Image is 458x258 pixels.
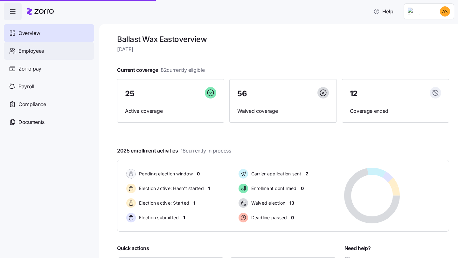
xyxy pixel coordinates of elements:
[18,118,45,126] span: Documents
[18,47,44,55] span: Employees
[350,90,357,98] span: 12
[18,100,46,108] span: Compliance
[125,107,216,115] span: Active coverage
[197,171,200,177] span: 0
[193,200,195,206] span: 1
[161,66,205,74] span: 82 currently eligible
[4,78,94,95] a: Payroll
[4,95,94,113] a: Compliance
[373,8,393,15] span: Help
[4,24,94,42] a: Overview
[137,200,189,206] span: Election active: Started
[368,5,399,18] button: Help
[4,42,94,60] a: Employees
[301,185,304,192] span: 0
[4,113,94,131] a: Documents
[137,185,204,192] span: Election active: Hasn't started
[289,200,294,206] span: 13
[291,214,294,221] span: 0
[137,214,179,221] span: Election submitted
[18,65,41,73] span: Zorro pay
[408,8,431,15] img: Employer logo
[117,147,231,155] span: 2025 enrollment activities
[249,200,286,206] span: Waived election
[117,45,449,53] span: [DATE]
[249,185,297,192] span: Enrollment confirmed
[208,185,210,192] span: 1
[18,29,40,37] span: Overview
[249,214,287,221] span: Deadline passed
[249,171,302,177] span: Carrier application sent
[18,83,34,91] span: Payroll
[181,147,231,155] span: 18 currently in process
[117,244,149,252] span: Quick actions
[4,60,94,78] a: Zorro pay
[237,107,329,115] span: Waived coverage
[440,6,450,17] img: 835be5d9d2fb0bff5529581db3e63ca5
[117,66,205,74] span: Current coverage
[183,214,185,221] span: 1
[344,244,371,252] span: Need help?
[125,90,134,98] span: 25
[306,171,309,177] span: 2
[350,107,441,115] span: Coverage ended
[237,90,247,98] span: 56
[137,171,193,177] span: Pending election window
[117,34,449,44] h1: Ballast Wax East overview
